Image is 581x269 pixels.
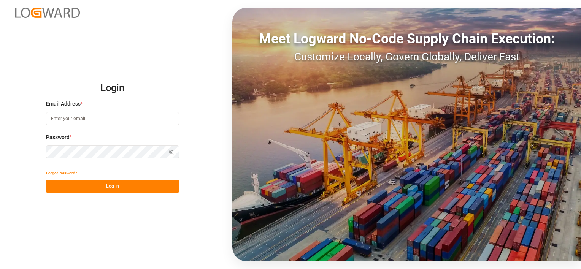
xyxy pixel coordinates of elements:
[232,49,581,65] div: Customize Locally, Govern Globally, Deliver Fast
[46,76,179,100] h2: Login
[46,112,179,125] input: Enter your email
[15,8,80,18] img: Logward_new_orange.png
[46,100,81,108] span: Email Address
[232,28,581,49] div: Meet Logward No-Code Supply Chain Execution:
[46,166,77,180] button: Forgot Password?
[46,133,70,141] span: Password
[46,180,179,193] button: Log In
